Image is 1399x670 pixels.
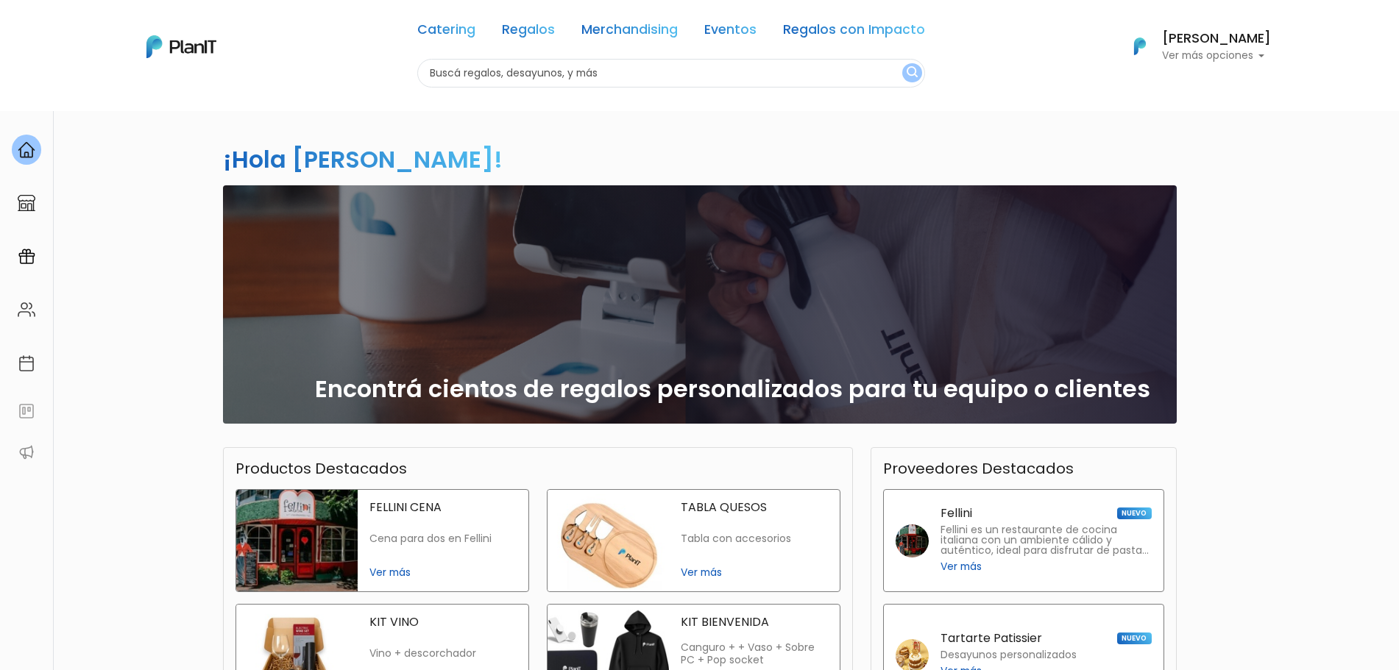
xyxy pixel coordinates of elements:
p: KIT BIENVENIDA [681,616,828,628]
p: FELLINI CENA [369,502,517,513]
a: Catering [417,24,475,41]
img: home-e721727adea9d79c4d83392d1f703f7f8bce08238fde08b1acbfd93340b81755.svg [18,141,35,159]
a: Merchandising [581,24,678,41]
button: PlanIt Logo [PERSON_NAME] Ver más opciones [1115,27,1271,65]
img: search_button-432b6d5273f82d61273b3651a40e1bd1b912527efae98b1b7a1b2c0702e16a8d.svg [907,66,918,80]
p: Tartarte Patissier [941,632,1042,644]
p: Desayunos personalizados [941,650,1077,660]
p: TABLA QUESOS [681,502,828,513]
img: people-662611757002400ad9ed0e3c099ab2801c6687ba6c219adb57efc949bc21e19d.svg [18,301,35,318]
img: PlanIt Logo [1124,30,1156,63]
img: fellini cena [236,490,358,591]
img: PlanIt Logo [146,35,216,58]
p: Canguro + + Vaso + Sobre PC + Pop socket [681,641,828,667]
img: feedback-78b5a0c8f98aac82b08bfc38622c3050aee476f2c9584af64705fc4e61158814.svg [18,402,35,420]
p: Cena para dos en Fellini [369,532,517,545]
h2: Encontrá cientos de regalos personalizados para tu equipo o clientes [315,375,1150,403]
p: KIT VINO [369,616,517,628]
img: fellini [896,524,929,557]
h2: ¡Hola [PERSON_NAME]! [223,143,503,176]
a: tabla quesos TABLA QUESOS Tabla con accesorios Ver más [547,489,840,592]
h3: Productos Destacados [235,460,407,477]
p: Fellini es un restaurante de cocina italiana con un ambiente cálido y auténtico, ideal para disfr... [941,525,1152,556]
p: Ver más opciones [1162,51,1271,61]
p: Tabla con accesorios [681,532,828,545]
h3: Proveedores Destacados [883,460,1074,477]
img: campaigns-02234683943229c281be62815700db0a1741e53638e28bf9629b52c665b00959.svg [18,248,35,265]
img: calendar-87d922413cdce8b2cf7b7f5f62616a5cf9e4887200fb71536465627b3292af00.svg [18,354,35,372]
a: fellini cena FELLINI CENA Cena para dos en Fellini Ver más [235,489,529,592]
span: Ver más [941,559,982,574]
p: Vino + descorchador [369,647,517,660]
a: Fellini NUEVO Fellini es un restaurante de cocina italiana con un ambiente cálido y auténtico, id... [883,489,1164,592]
p: Fellini [941,507,972,519]
img: marketplace-4ceaa7011d94191e9ded77b95e3339b90024bf715f7c57f8cf31f2d8c509eaba.svg [18,194,35,212]
a: Regalos con Impacto [783,24,925,41]
h6: [PERSON_NAME] [1162,32,1271,46]
span: Ver más [369,565,517,580]
img: tabla quesos [548,490,669,591]
span: NUEVO [1117,632,1151,644]
img: partners-52edf745621dab592f3b2c58e3bca9d71375a7ef29c3b500c9f145b62cc070d4.svg [18,443,35,461]
input: Buscá regalos, desayunos, y más [417,59,925,88]
a: Eventos [704,24,757,41]
span: NUEVO [1117,507,1151,519]
span: Ver más [681,565,828,580]
a: Regalos [502,24,555,41]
